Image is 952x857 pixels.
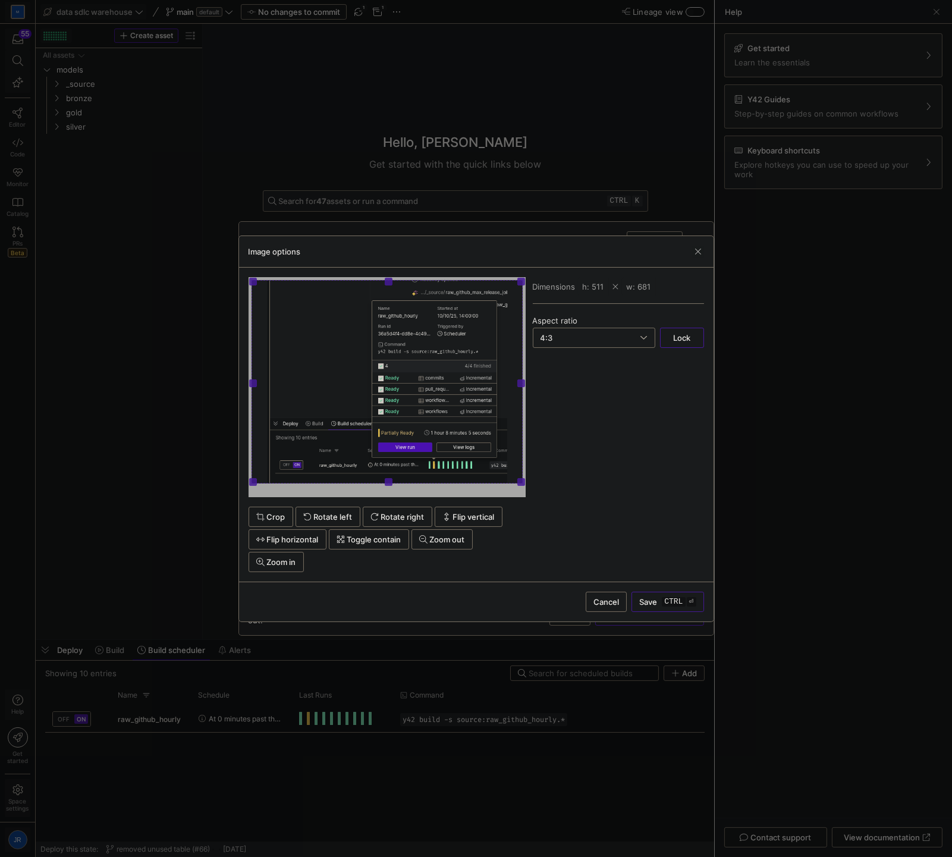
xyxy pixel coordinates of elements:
button: Savectrl⏎ [631,592,703,612]
span: Save [639,597,696,607]
span: Rotate right [381,512,425,522]
button: Lock [660,328,704,348]
span: Rotate left [314,512,353,522]
span: Zoom out [430,535,465,544]
span: Crop [267,512,285,522]
h3: Image options [249,247,301,256]
button: Flip horizontal [249,529,326,550]
span: Flip horizontal [267,535,319,544]
button: Rotate left [296,507,360,527]
span: 4:3 [541,333,553,343]
button: Cancel [586,592,627,612]
span: Cancel [593,597,619,607]
p: Dimensions [533,277,704,304]
span: w: 681 [622,277,656,296]
span: Lock [673,333,690,343]
h4: Aspect ratio [533,316,704,325]
kbd: ctrl [662,597,685,607]
button: Rotate right [363,507,432,527]
button: Zoom out [411,529,473,550]
button: Zoom in [249,552,304,572]
span: Toggle contain [347,535,401,544]
kbd: ⏎ [687,597,696,607]
button: Flip vertical [435,507,502,527]
button: Crop [249,507,293,527]
button: Toggle contain [329,529,409,550]
span: h: 511 [578,277,609,296]
span: Flip vertical [453,512,495,522]
span: Zoom in [267,557,296,567]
